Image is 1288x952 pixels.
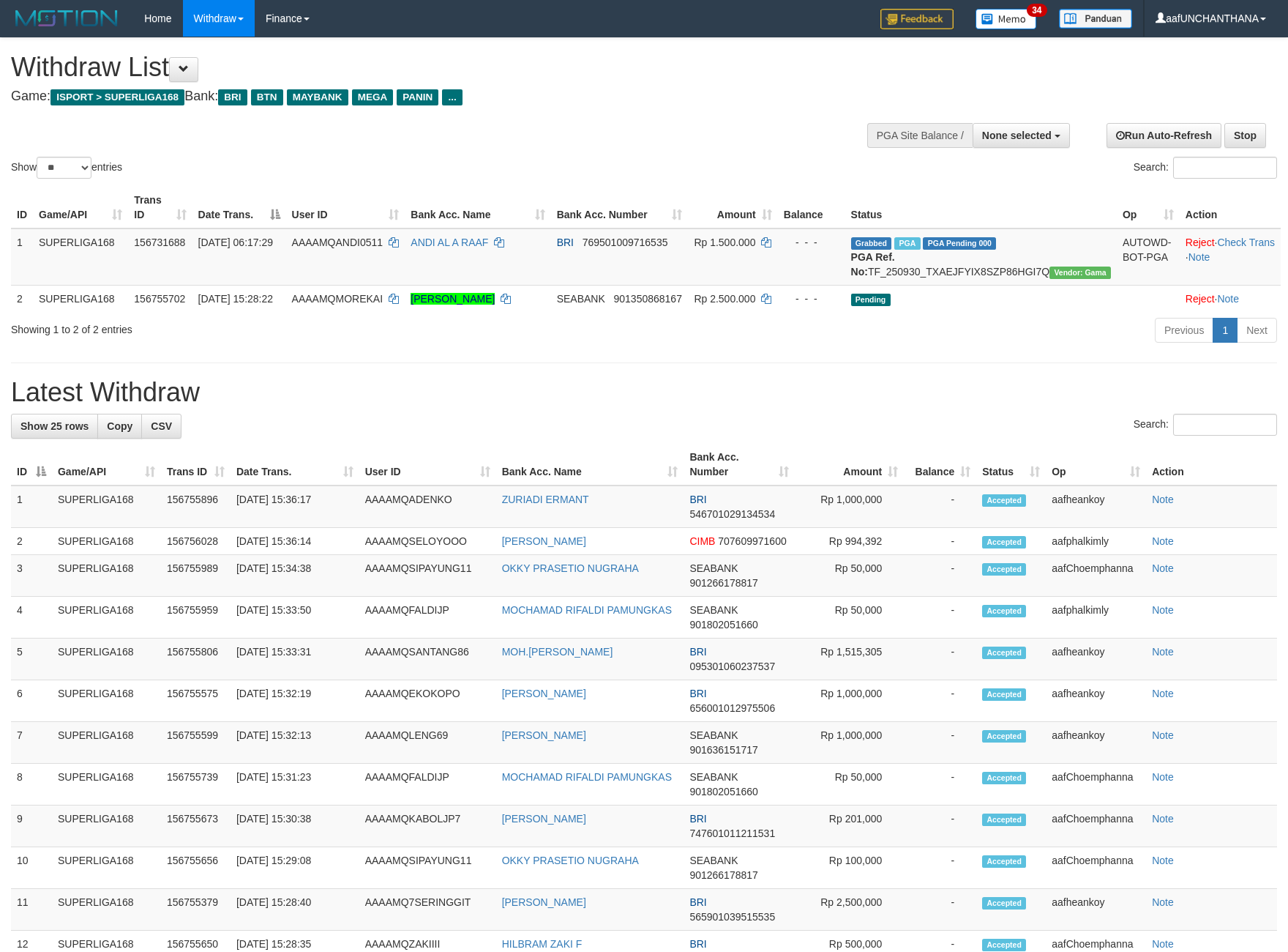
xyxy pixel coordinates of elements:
div: PGA Site Balance / [867,123,973,148]
span: Copy 901266178817 to clipboard [689,869,757,881]
td: AUTOWD-BOT-PGA [1117,228,1180,286]
span: BTN [251,89,283,105]
td: aafheankoy [1046,722,1146,764]
th: Bank Acc. Name: activate to sort column ascending [405,187,550,228]
td: 156755656 [161,847,231,889]
a: [PERSON_NAME] [502,896,586,908]
a: Reject [1186,293,1215,305]
button: None selected [973,123,1070,148]
td: 156756028 [161,528,231,555]
img: MOTION_logo.png [11,7,122,29]
a: Run Auto-Refresh [1107,123,1221,148]
a: ANDI AL A RAAF [411,237,488,248]
td: AAAAMQADENKO [359,486,496,528]
td: 5 [11,639,52,680]
span: SEABANK [689,729,738,741]
td: 2 [11,528,52,555]
span: Accepted [982,939,1026,951]
td: TF_250930_TXAEJFYIX8SZP86HGI7Q [845,228,1117,286]
a: Note [1152,562,1174,574]
td: Rp 50,000 [795,555,904,597]
td: - [904,680,976,722]
td: Rp 994,392 [795,528,904,555]
td: [DATE] 15:30:38 [231,806,359,847]
td: aafheankoy [1046,639,1146,680]
td: [DATE] 15:32:19 [231,680,359,722]
td: 156755599 [161,722,231,764]
span: AAAAMQANDI0511 [292,237,383,248]
td: SUPERLIGA168 [52,486,161,528]
td: SUPERLIGA168 [52,889,161,931]
td: Rp 50,000 [795,597,904,639]
img: Button%20Memo.svg [976,9,1037,29]
td: 156755673 [161,806,231,847]
th: Trans ID: activate to sort column ascending [128,187,192,228]
td: Rp 100,000 [795,847,904,889]
a: MOCHAMAD RIFALDI PAMUNGKAS [502,604,672,616]
span: Marked by aafromsomean [894,237,920,250]
td: aafheankoy [1046,889,1146,931]
td: - [904,486,976,528]
td: 156755896 [161,486,231,528]
td: [DATE] 15:28:40 [231,889,359,931]
span: Copy 901350868167 to clipboard [613,293,681,305]
td: [DATE] 15:29:08 [231,847,359,889]
span: 34 [1027,4,1046,17]
td: AAAAMQSIPAYUNG11 [359,555,496,597]
th: ID [11,187,33,228]
span: AAAAMQMOREKAI [292,293,383,305]
a: Note [1152,604,1174,616]
td: - [904,597,976,639]
div: - - - [784,291,839,306]
td: SUPERLIGA168 [52,722,161,764]
span: 156755702 [134,293,185,305]
a: Note [1188,251,1210,263]
span: Vendor URL: https://trx31.1velocity.biz [1049,267,1111,279]
td: Rp 1,515,305 [795,639,904,680]
img: Feedback.jpg [880,9,954,29]
span: Accepted [982,563,1026,576]
td: aafChoemphanna [1046,806,1146,847]
th: Trans ID: activate to sort column ascending [161,444,231,486]
span: Copy 901802051660 to clipboard [689,786,757,797]
span: Accepted [982,605,1026,617]
a: Note [1152,646,1174,658]
span: Accepted [982,855,1026,868]
td: aafphalkimly [1046,528,1146,555]
span: Accepted [982,536,1026,548]
td: Rp 50,000 [795,764,904,806]
td: 10 [11,847,52,889]
span: Copy 565901039515535 to clipboard [689,911,775,923]
input: Search: [1173,414,1277,436]
a: Note [1152,938,1174,950]
td: [DATE] 15:33:31 [231,639,359,680]
td: aafheankoy [1046,680,1146,722]
td: [DATE] 15:36:14 [231,528,359,555]
th: Status: activate to sort column ascending [976,444,1046,486]
label: Search: [1134,157,1277,179]
h4: Game: Bank: [11,89,844,104]
td: SUPERLIGA168 [52,680,161,722]
span: Pending [851,294,891,306]
span: Accepted [982,772,1026,784]
th: User ID: activate to sort column ascending [286,187,405,228]
span: PANIN [397,89,438,105]
span: BRI [689,938,706,950]
td: 1 [11,486,52,528]
td: - [904,639,976,680]
th: Date Trans.: activate to sort column descending [192,187,286,228]
span: [DATE] 06:17:29 [198,237,273,248]
td: · [1180,285,1281,312]
a: Stop [1224,123,1266,148]
td: Rp 2,500,000 [795,889,904,931]
td: [DATE] 15:31:23 [231,764,359,806]
td: - [904,555,976,597]
a: Check Trans [1217,237,1275,248]
td: aafChoemphanna [1046,555,1146,597]
td: 11 [11,889,52,931]
td: 7 [11,722,52,764]
b: PGA Ref. No: [851,251,895,278]
a: [PERSON_NAME] [502,688,586,699]
span: SEABANK [689,855,738,866]
td: 9 [11,806,52,847]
